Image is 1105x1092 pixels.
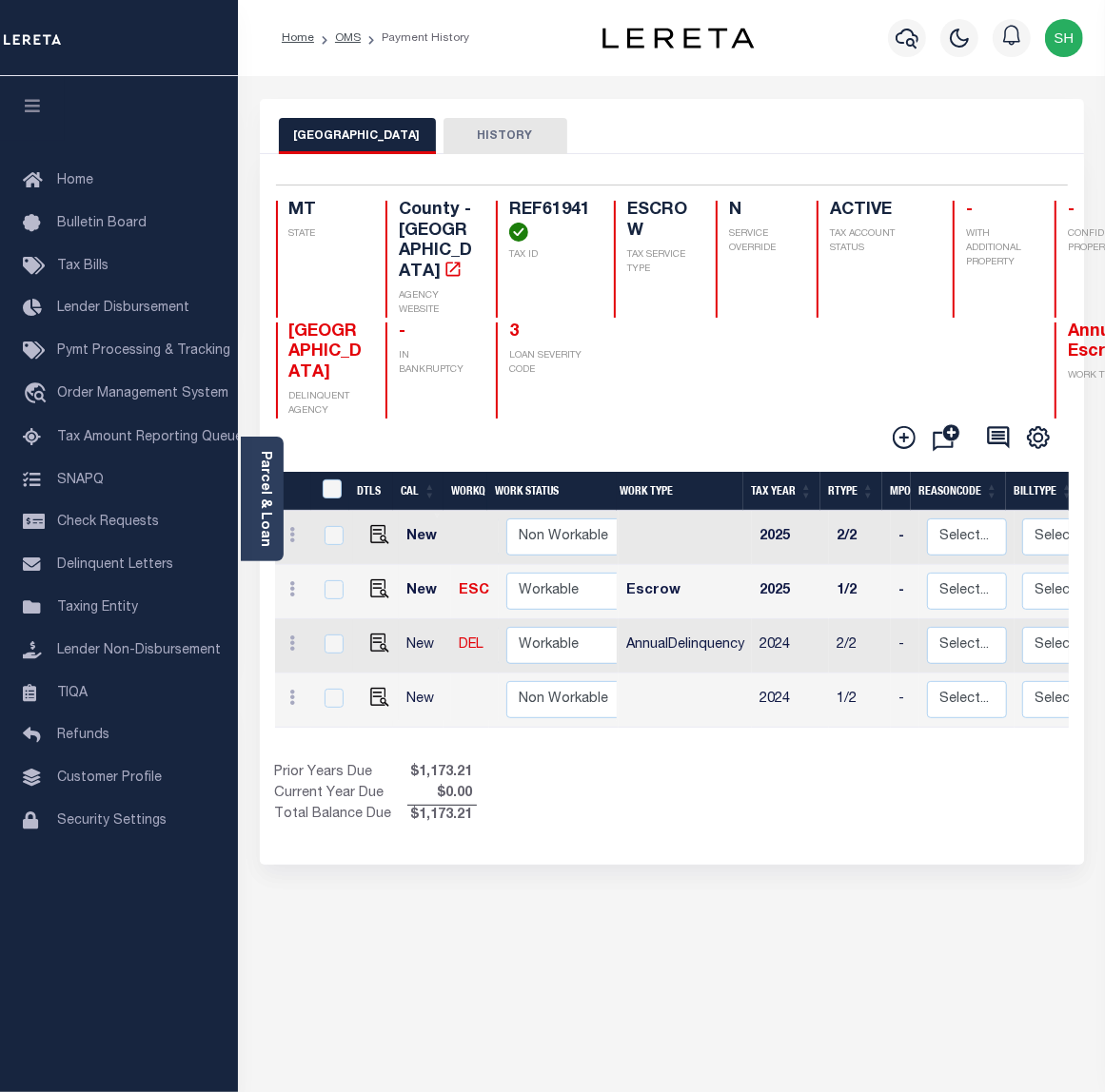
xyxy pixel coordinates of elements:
[407,763,477,784] span: $1,173.21
[509,349,592,378] p: LOAN SEVERITY CODE
[258,451,271,547] a: Parcel & Loan
[891,673,919,728] td: -
[399,349,473,378] p: IN BANKRUPTCY
[399,619,451,673] td: New
[966,202,973,219] span: -
[279,118,436,154] button: [GEOGRAPHIC_DATA]
[289,227,364,242] p: STATE
[399,565,451,619] td: New
[444,472,487,511] th: WorkQ
[619,565,752,619] td: Escrow
[57,217,147,230] span: Bulletin Board
[275,805,407,826] td: Total Balance Due
[829,511,891,565] td: 2/2
[57,302,189,315] span: Lender Disbursement
[57,558,173,572] span: Delinquent Letters
[407,806,477,827] span: $1,173.21
[619,619,752,673] td: AnnualDelinquency
[399,289,473,318] p: AGENCY WEBSITE
[829,565,891,619] td: 1/2
[289,323,363,381] span: [GEOGRAPHIC_DATA]
[627,248,692,277] p: TAX SERVICE TYPE
[282,32,314,44] a: Home
[57,516,159,529] span: Check Requests
[311,472,350,511] th: &nbsp;
[743,472,820,511] th: Tax Year: activate to sort column ascending
[57,686,88,699] span: TIQA
[911,472,1006,511] th: ReasonCode: activate to sort column ascending
[57,644,221,657] span: Lender Non-Disbursement
[612,472,742,511] th: Work Type
[57,431,243,444] span: Tax Amount Reporting Queue
[399,673,451,728] td: New
[729,227,794,256] p: SERVICE OVERRIDE
[966,227,1031,270] p: WITH ADDITIONAL PROPERTY
[275,763,407,784] td: Prior Years Due
[752,565,829,619] td: 2025
[891,619,919,673] td: -
[830,227,930,256] p: TAX ACCOUNT STATUS
[57,174,93,187] span: Home
[349,472,393,511] th: DTLS
[57,260,109,273] span: Tax Bills
[820,472,882,511] th: RType: activate to sort column ascending
[729,201,794,222] h4: N
[289,390,364,419] p: DELINQUENT AGENCY
[891,565,919,619] td: -
[752,619,829,673] td: 2024
[459,584,489,597] a: ESC
[509,323,519,341] span: 3
[399,323,405,341] span: -
[275,472,311,511] th: &nbsp;&nbsp;&nbsp;&nbsp;&nbsp;&nbsp;&nbsp;&nbsp;&nbsp;&nbsp;
[891,511,919,565] td: -
[407,784,477,805] span: $0.00
[752,511,829,565] td: 2025
[57,473,104,486] span: SNAPQ
[487,472,617,511] th: Work Status
[459,638,483,652] a: DEL
[399,201,473,283] h4: County - [GEOGRAPHIC_DATA]
[361,29,469,47] li: Payment History
[602,28,755,49] img: logo-dark.svg
[57,729,109,742] span: Refunds
[1068,202,1075,219] span: -
[399,511,451,565] td: New
[882,472,911,511] th: MPO
[1045,19,1083,57] img: svg+xml;base64,PHN2ZyB4bWxucz0iaHR0cDovL3d3dy53My5vcmcvMjAwMC9zdmciIHBvaW50ZXItZXZlbnRzPSJub25lIi...
[335,32,361,44] a: OMS
[509,201,592,242] h4: REF61941
[57,344,230,358] span: Pymt Processing & Tracking
[57,814,167,828] span: Security Settings
[1006,472,1081,511] th: BillType: activate to sort column ascending
[830,201,930,222] h4: ACTIVE
[752,673,829,728] td: 2024
[393,472,444,511] th: CAL: activate to sort column ascending
[509,248,592,263] p: TAX ID
[627,201,692,242] h4: ESCROW
[829,619,891,673] td: 2/2
[444,118,567,154] button: HISTORY
[57,771,162,785] span: Customer Profile
[275,784,407,805] td: Current Year Due
[23,382,53,407] i: travel_explore
[57,601,138,614] span: Taxing Entity
[829,673,891,728] td: 1/2
[289,201,364,222] h4: MT
[57,387,228,400] span: Order Management System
